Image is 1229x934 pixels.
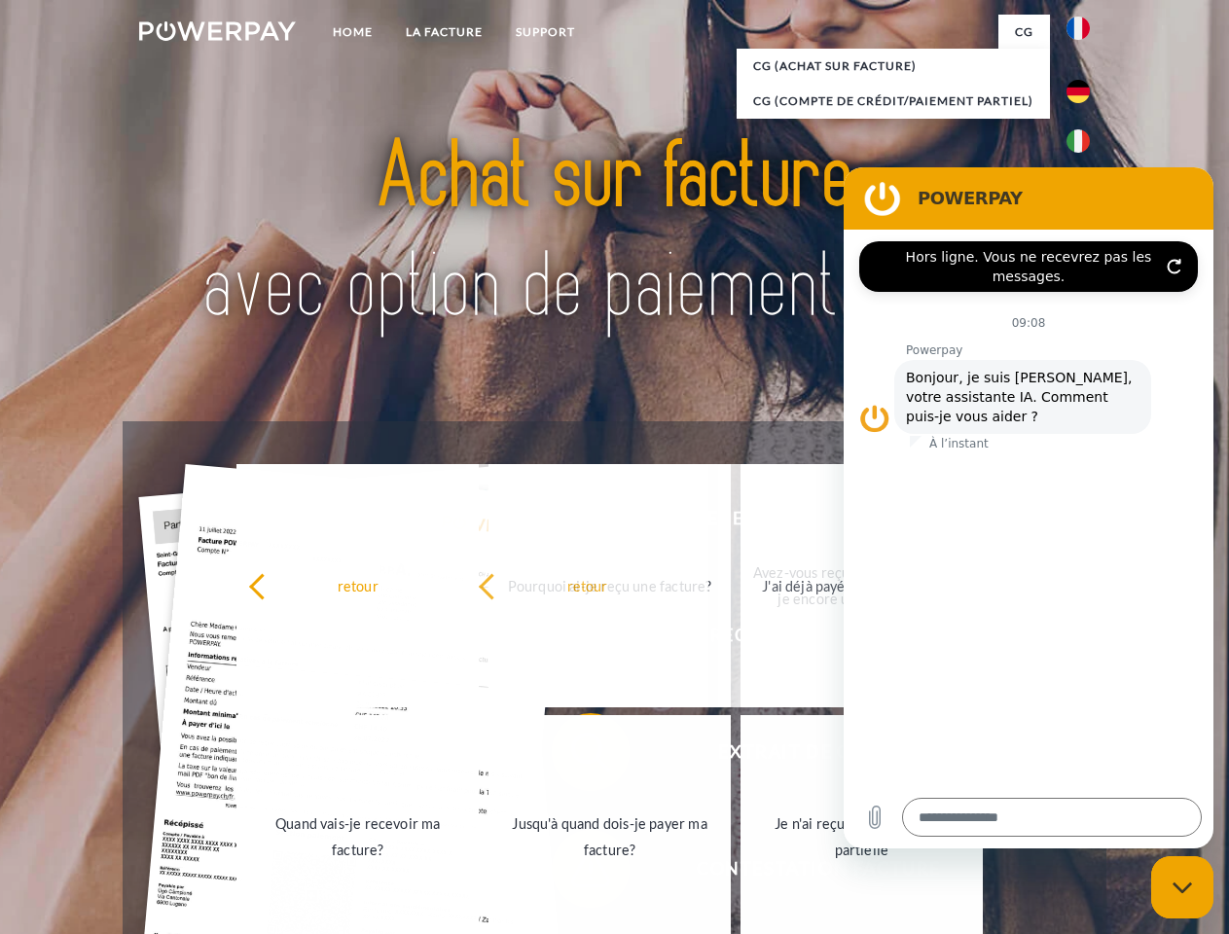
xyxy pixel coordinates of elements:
[1066,80,1090,103] img: de
[186,93,1043,373] img: title-powerpay_fr.svg
[316,15,389,50] a: Home
[998,15,1050,50] a: CG
[248,572,467,598] div: retour
[248,810,467,863] div: Quand vais-je recevoir ma facture?
[730,572,949,598] div: J'ai déjà payé ma facture
[389,15,499,50] a: LA FACTURE
[737,84,1050,119] a: CG (Compte de crédit/paiement partiel)
[499,15,592,50] a: Support
[1151,856,1213,918] iframe: Bouton de lancement de la fenêtre de messagerie, conversation en cours
[844,167,1213,848] iframe: Fenêtre de messagerie
[478,572,697,598] div: retour
[1066,129,1090,153] img: it
[500,810,719,863] div: Jusqu'à quand dois-je payer ma facture?
[737,49,1050,84] a: CG (achat sur facture)
[139,21,296,41] img: logo-powerpay-white.svg
[752,810,971,863] div: Je n'ai reçu qu'une livraison partielle
[1066,17,1090,40] img: fr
